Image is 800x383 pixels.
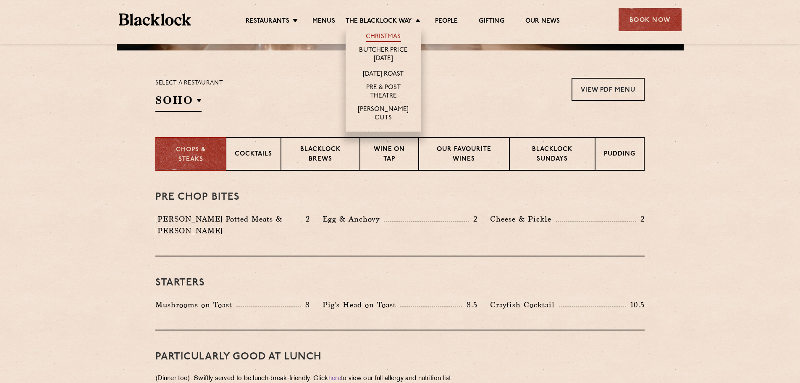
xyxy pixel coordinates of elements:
h3: Pre Chop Bites [155,192,645,203]
p: 2 [302,214,310,225]
p: Wine on Tap [369,145,410,165]
h2: SOHO [155,93,202,112]
a: Our News [525,17,560,26]
p: Egg & Anchovy [323,213,384,225]
a: Butcher Price [DATE] [354,46,413,64]
a: [PERSON_NAME] Cuts [354,106,413,123]
a: Pre & Post Theatre [354,84,413,101]
p: Pig's Head on Toast [323,299,400,311]
p: 2 [636,214,645,225]
a: here [328,375,341,382]
p: 8 [301,299,310,310]
div: Book Now [619,8,682,31]
p: Cheese & Pickle [490,213,556,225]
a: Gifting [479,17,504,26]
a: The Blacklock Way [346,17,412,26]
img: BL_Textured_Logo-footer-cropped.svg [119,13,191,26]
a: View PDF Menu [572,78,645,101]
p: 2 [469,214,477,225]
p: Crayfish Cocktail [490,299,559,311]
p: Our favourite wines [428,145,500,165]
a: [DATE] Roast [363,70,404,79]
p: [PERSON_NAME] Potted Meats & [PERSON_NAME] [155,213,301,237]
p: Pudding [604,150,635,160]
p: Mushrooms on Toast [155,299,236,311]
h3: PARTICULARLY GOOD AT LUNCH [155,351,645,362]
a: Menus [312,17,335,26]
p: Blacklock Sundays [518,145,586,165]
p: 8.5 [462,299,477,310]
a: Restaurants [246,17,289,26]
a: Christmas [366,33,401,42]
p: 10.5 [626,299,645,310]
a: People [435,17,458,26]
p: Select a restaurant [155,78,223,89]
p: Chops & Steaks [165,145,217,164]
p: Cocktails [235,150,272,160]
p: Blacklock Brews [290,145,351,165]
h3: Starters [155,277,645,288]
